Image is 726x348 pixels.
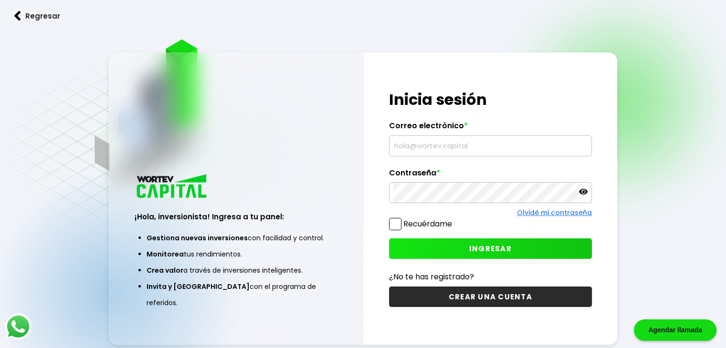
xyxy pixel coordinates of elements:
label: Recuérdame [403,218,452,229]
p: ¿No te has registrado? [389,271,592,283]
img: logos_whatsapp-icon.242b2217.svg [5,313,32,340]
a: Olvidé mi contraseña [517,208,592,217]
img: flecha izquierda [14,11,21,21]
label: Contraseña [389,168,592,183]
h3: ¡Hola, inversionista! Ingresa a tu panel: [135,211,337,222]
span: Invita y [GEOGRAPHIC_DATA] [147,282,250,291]
label: Correo electrónico [389,121,592,135]
input: hola@wortev.capital [393,136,588,156]
li: a través de inversiones inteligentes. [147,262,326,278]
span: Monitorea [147,249,184,259]
li: con el programa de referidos. [147,278,326,311]
button: CREAR UNA CUENTA [389,287,592,307]
span: Gestiona nuevas inversiones [147,233,248,243]
h1: Inicia sesión [389,88,592,111]
span: INGRESAR [469,244,512,254]
li: tus rendimientos. [147,246,326,262]
div: Agendar llamada [634,319,716,341]
img: logo_wortev_capital [135,173,210,201]
span: Crea valor [147,266,183,275]
button: INGRESAR [389,238,592,259]
li: con facilidad y control. [147,230,326,246]
a: ¿No te has registrado?CREAR UNA CUENTA [389,271,592,307]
